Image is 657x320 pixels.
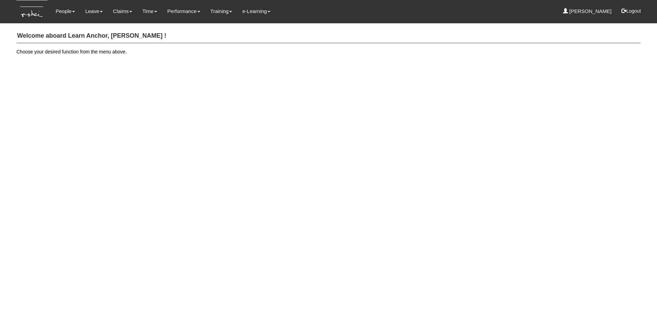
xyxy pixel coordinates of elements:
[617,3,646,19] button: Logout
[242,3,270,19] a: e-Learning
[16,48,641,55] p: Choose your desired function from the menu above.
[628,293,650,313] iframe: chat widget
[113,3,132,19] a: Claims
[55,3,75,19] a: People
[563,3,612,19] a: [PERSON_NAME]
[16,29,641,43] h4: Welcome aboard Learn Anchor, [PERSON_NAME] !
[142,3,157,19] a: Time
[16,0,48,23] img: KTs7HI1dOZG7tu7pUkOpGGQAiEQAiEQAj0IhBB1wtXDg6BEAiBEAiBEAiB4RGIoBtemSRFIRACIRACIRACIdCLQARdL1w5OAR...
[85,3,103,19] a: Leave
[167,3,200,19] a: Performance
[210,3,232,19] a: Training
